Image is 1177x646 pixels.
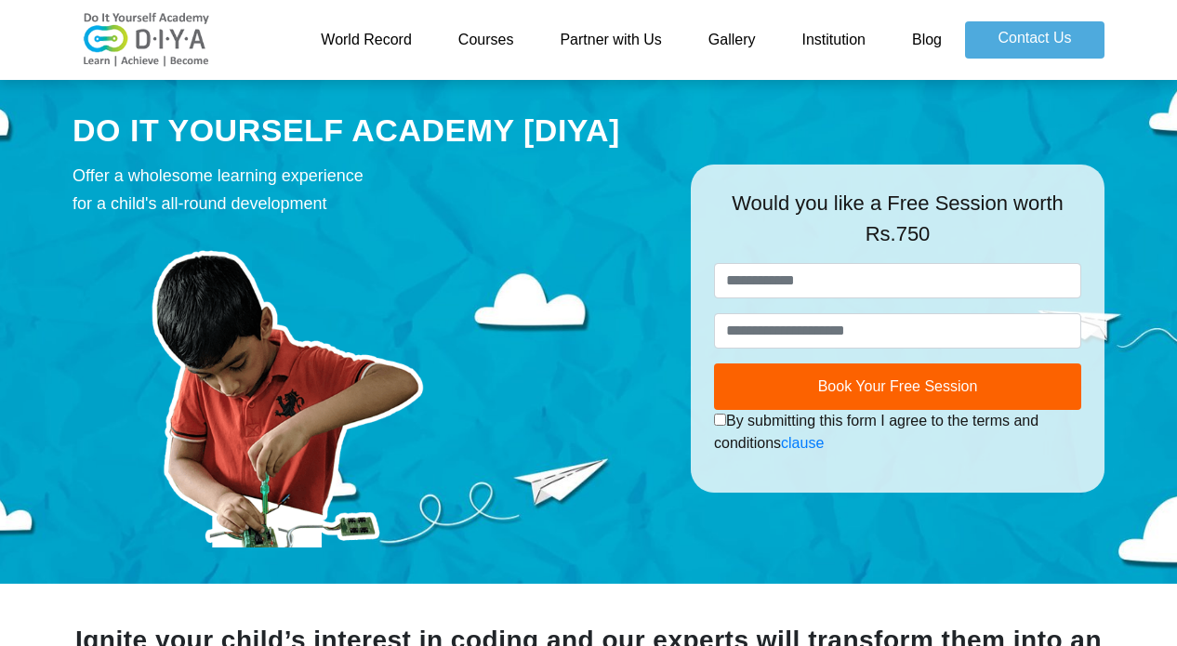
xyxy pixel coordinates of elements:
[965,21,1104,59] a: Contact Us
[714,410,1081,455] div: By submitting this form I agree to the terms and conditions
[714,188,1081,263] div: Would you like a Free Session worth Rs.750
[818,378,978,394] span: Book Your Free Session
[435,21,537,59] a: Courses
[778,21,888,59] a: Institution
[536,21,684,59] a: Partner with Us
[781,435,824,451] a: clause
[685,21,779,59] a: Gallery
[889,21,965,59] a: Blog
[714,363,1081,410] button: Book Your Free Session
[298,21,435,59] a: World Record
[73,162,663,218] div: Offer a wholesome learning experience for a child's all-round development
[73,227,500,547] img: course-prod.png
[73,109,663,153] div: DO IT YOURSELF ACADEMY [DIYA]
[73,12,221,68] img: logo-v2.png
